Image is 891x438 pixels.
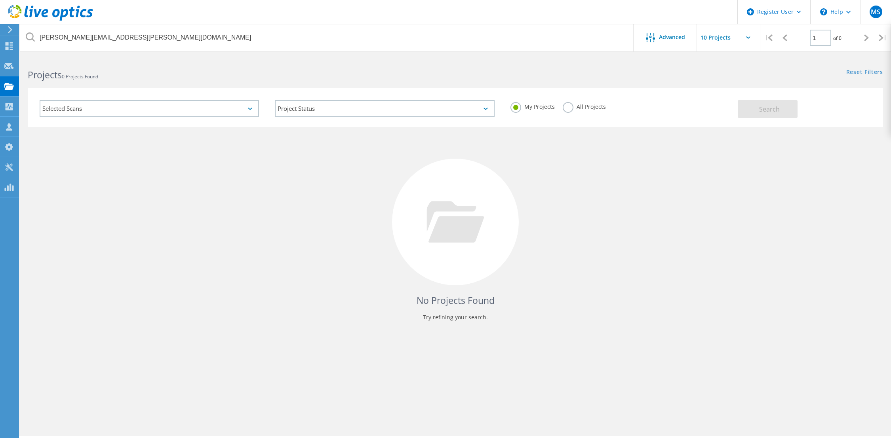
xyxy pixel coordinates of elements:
[275,100,494,117] div: Project Status
[36,294,875,307] h4: No Projects Found
[8,17,93,22] a: Live Optics Dashboard
[20,24,634,51] input: Search projects by name, owner, ID, company, etc
[871,9,880,15] span: MS
[36,311,875,324] p: Try refining your search.
[846,69,883,76] a: Reset Filters
[738,100,798,118] button: Search
[563,102,606,110] label: All Projects
[659,34,685,40] span: Advanced
[833,35,841,42] span: of 0
[760,24,777,52] div: |
[62,73,98,80] span: 0 Projects Found
[510,102,555,110] label: My Projects
[759,105,780,114] span: Search
[40,100,259,117] div: Selected Scans
[28,68,62,81] b: Projects
[820,8,827,15] svg: \n
[875,24,891,52] div: |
